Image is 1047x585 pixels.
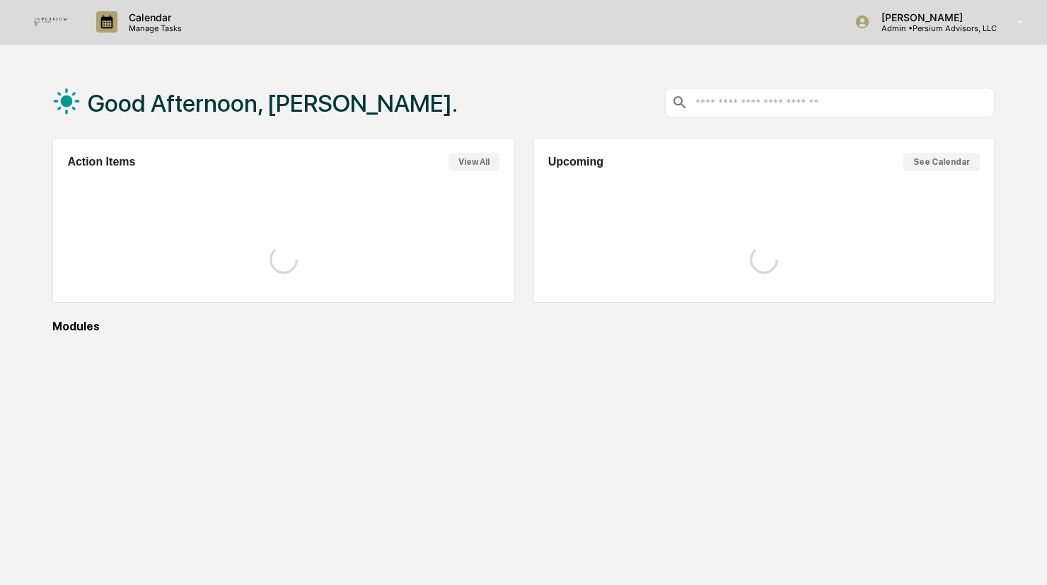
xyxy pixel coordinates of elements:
button: View All [449,153,499,171]
p: Manage Tasks [117,23,189,33]
img: logo [34,18,68,26]
button: See Calendar [903,153,980,171]
p: Admin • Persium Advisors, LLC [870,23,997,33]
h2: Upcoming [548,156,603,168]
p: Calendar [117,11,189,23]
p: [PERSON_NAME] [870,11,997,23]
h1: Good Afternoon, [PERSON_NAME]. [88,89,458,117]
h2: Action Items [67,156,135,168]
div: Modules [52,320,995,333]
